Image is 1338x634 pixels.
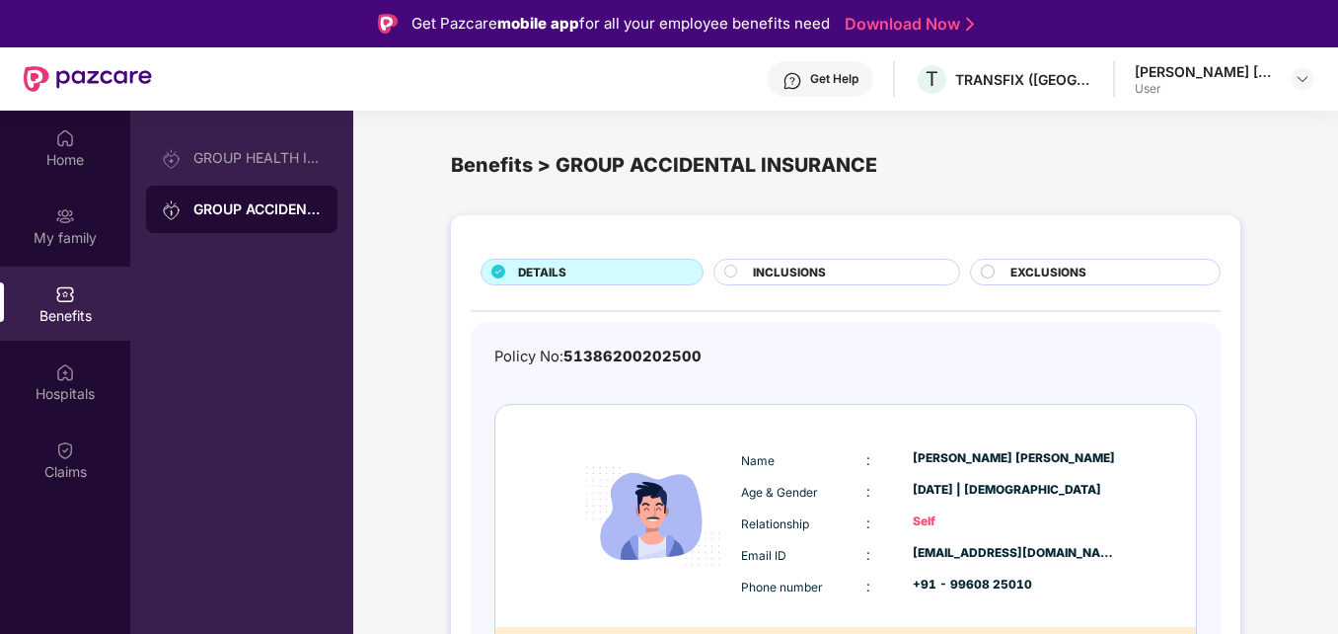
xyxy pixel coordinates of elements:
span: : [866,451,870,468]
span: EXCLUSIONS [1010,264,1086,281]
img: svg+xml;base64,PHN2ZyBpZD0iRHJvcGRvd24tMzJ4MzIiIHhtbG5zPSJodHRwOi8vd3d3LnczLm9yZy8yMDAwL3N2ZyIgd2... [1295,71,1310,87]
div: +91 - 99608 25010 [913,576,1116,594]
span: : [866,578,870,594]
div: GROUP HEALTH INSURANCE [193,150,322,166]
img: svg+xml;base64,PHN2ZyB3aWR0aD0iMjAiIGhlaWdodD0iMjAiIHZpZXdCb3g9IjAgMCAyMCAyMCIgZmlsbD0ibm9uZSIgeG... [162,149,182,169]
img: New Pazcare Logo [24,66,152,92]
img: svg+xml;base64,PHN2ZyBpZD0iSG9tZSIgeG1sbnM9Imh0dHA6Ly93d3cudzMub3JnLzIwMDAvc3ZnIiB3aWR0aD0iMjAiIG... [55,128,75,148]
div: [PERSON_NAME] [PERSON_NAME] [1135,62,1273,81]
span: Phone number [741,580,823,594]
img: Logo [378,14,398,34]
img: Stroke [966,14,974,35]
div: User [1135,81,1273,97]
a: Download Now [845,14,968,35]
span: 51386200202500 [563,348,702,365]
span: Name [741,453,775,468]
img: svg+xml;base64,PHN2ZyBpZD0iSG9zcGl0YWxzIiB4bWxucz0iaHR0cDovL3d3dy53My5vcmcvMjAwMC9zdmciIHdpZHRoPS... [55,362,75,382]
div: GROUP ACCIDENTAL INSURANCE [193,199,322,219]
span: : [866,483,870,500]
img: svg+xml;base64,PHN2ZyB3aWR0aD0iMjAiIGhlaWdodD0iMjAiIHZpZXdCb3g9IjAgMCAyMCAyMCIgZmlsbD0ibm9uZSIgeG... [55,206,75,226]
img: svg+xml;base64,PHN2ZyBpZD0iQmVuZWZpdHMiIHhtbG5zPSJodHRwOi8vd3d3LnczLm9yZy8yMDAwL3N2ZyIgd2lkdGg9Ij... [55,284,75,304]
div: Benefits > GROUP ACCIDENTAL INSURANCE [451,150,1240,181]
div: [EMAIL_ADDRESS][DOMAIN_NAME] [913,544,1116,563]
div: [DATE] | [DEMOGRAPHIC_DATA] [913,481,1116,500]
span: T [926,67,938,91]
span: Email ID [741,548,786,563]
span: Relationship [741,516,809,531]
img: svg+xml;base64,PHN2ZyBpZD0iSGVscC0zMngzMiIgeG1sbnM9Imh0dHA6Ly93d3cudzMub3JnLzIwMDAvc3ZnIiB3aWR0aD... [782,71,802,91]
div: [PERSON_NAME] [PERSON_NAME] [913,449,1116,468]
img: svg+xml;base64,PHN2ZyBpZD0iQ2xhaW0iIHhtbG5zPSJodHRwOi8vd3d3LnczLm9yZy8yMDAwL3N2ZyIgd2lkdGg9IjIwIi... [55,440,75,460]
div: Get Pazcare for all your employee benefits need [411,12,830,36]
div: Self [913,513,1116,531]
div: TRANSFIX ([GEOGRAPHIC_DATA]) PRIVATE LIMITED [955,70,1093,89]
span: DETAILS [518,264,566,281]
span: Age & Gender [741,485,818,500]
strong: mobile app [497,14,579,33]
img: svg+xml;base64,PHN2ZyB3aWR0aD0iMjAiIGhlaWdodD0iMjAiIHZpZXdCb3g9IjAgMCAyMCAyMCIgZmlsbD0ibm9uZSIgeG... [162,200,182,220]
div: Get Help [810,71,858,87]
span: : [866,515,870,531]
span: : [866,546,870,563]
span: INCLUSIONS [753,264,826,281]
img: icon [569,433,736,599]
div: Policy No: [494,346,702,368]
